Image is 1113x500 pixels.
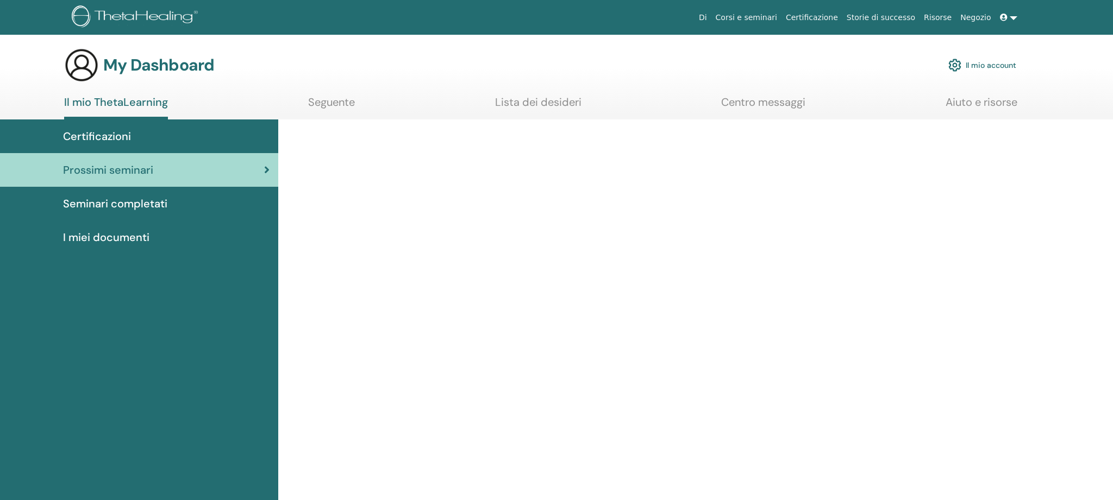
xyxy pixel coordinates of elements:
[721,96,805,117] a: Centro messaggi
[842,8,920,28] a: Storie di successo
[946,96,1017,117] a: Aiuto e risorse
[781,8,842,28] a: Certificazione
[308,96,355,117] a: Seguente
[920,8,956,28] a: Risorse
[63,229,149,245] span: I miei documenti
[64,96,168,119] a: Il mio ThetaLearning
[948,56,961,74] img: cog.svg
[64,48,99,83] img: generic-user-icon.jpg
[495,96,581,117] a: Lista dei desideri
[956,8,995,28] a: Negozio
[103,55,214,75] h3: My Dashboard
[711,8,781,28] a: Corsi e seminari
[63,195,167,212] span: Seminari completati
[948,53,1016,77] a: Il mio account
[63,162,153,178] span: Prossimi seminari
[72,5,202,30] img: logo.png
[63,128,131,144] span: Certificazioni
[695,8,711,28] a: Di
